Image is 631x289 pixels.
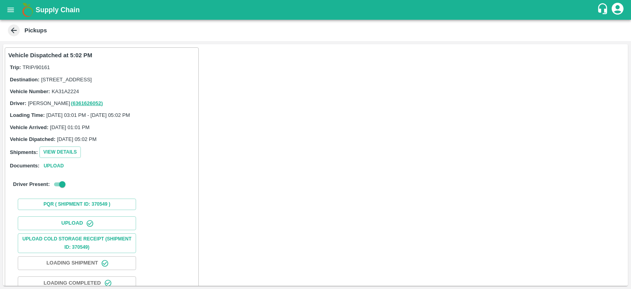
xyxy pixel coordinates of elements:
[10,64,21,70] label: Trip:
[47,112,130,118] span: [DATE] 03:01 PM - [DATE] 05:02 PM
[71,100,103,106] a: (6361626052)
[13,181,50,187] label: Driver Present:
[35,6,80,14] b: Supply Chain
[50,124,90,130] span: [DATE] 01:01 PM
[41,162,66,170] button: Upload
[41,77,92,83] span: [STREET_ADDRESS]
[52,88,79,94] span: KA31A2224
[8,51,92,60] p: Vehicle Dispatched at 5:02 PM
[18,256,136,270] button: Loading Shipment
[28,100,104,106] span: [PERSON_NAME]
[18,233,136,253] button: Upload Cold Storage Receipt (SHIPMENT ID: 370549)
[10,100,26,106] label: Driver:
[610,2,625,18] div: account of current user
[57,136,97,142] span: [DATE] 05:02 PM
[24,27,47,34] b: Pickups
[10,136,56,142] label: Vehicle Dipatched:
[18,199,136,210] button: PQR ( Shipment Id: 370549 )
[18,216,136,230] button: Upload
[10,149,38,155] label: Shipments:
[22,64,50,70] span: TRIP/90161
[35,4,597,15] a: Supply Chain
[597,3,610,17] div: customer-support
[10,163,39,169] label: Documents:
[20,2,35,18] img: logo
[10,77,39,83] label: Destination:
[10,112,45,118] label: Loading Time:
[10,88,50,94] label: Vehicle Number:
[10,124,49,130] label: Vehicle Arrived:
[2,1,20,19] button: open drawer
[39,146,81,158] button: View Details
